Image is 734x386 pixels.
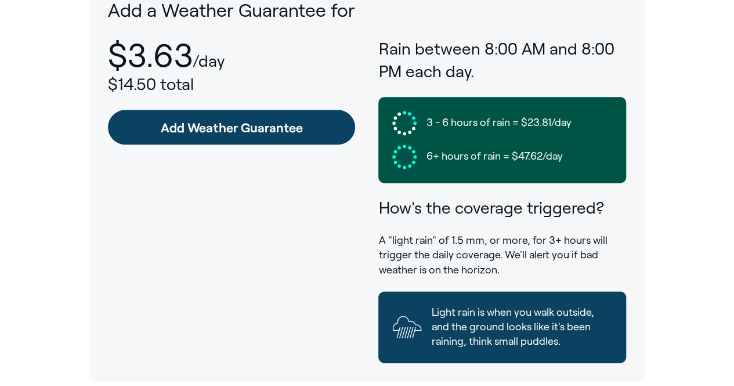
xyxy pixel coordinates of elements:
p: $3.63 [108,38,193,73]
h3: How's the coverage triggered? [378,197,625,219]
span: 3 - 6 hours of rain = $23.81/day [426,116,571,130]
p: /day [193,52,225,70]
p: A "light rain" of 1.5 mm, or more, for 3+ hours will trigger the daily coverage. We'll alert you ... [378,233,625,277]
span: 6+ hours of rain = $47.62/day [426,149,562,164]
a: Add Weather Guarantee [108,110,355,145]
span: Light rain is when you walk outside, and the ground looks like it's been raining, think small pud... [431,305,612,349]
span: $14.50 total [108,75,194,93]
h3: Rain between 8:00 AM and 8:00 PM each day. [378,38,625,83]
